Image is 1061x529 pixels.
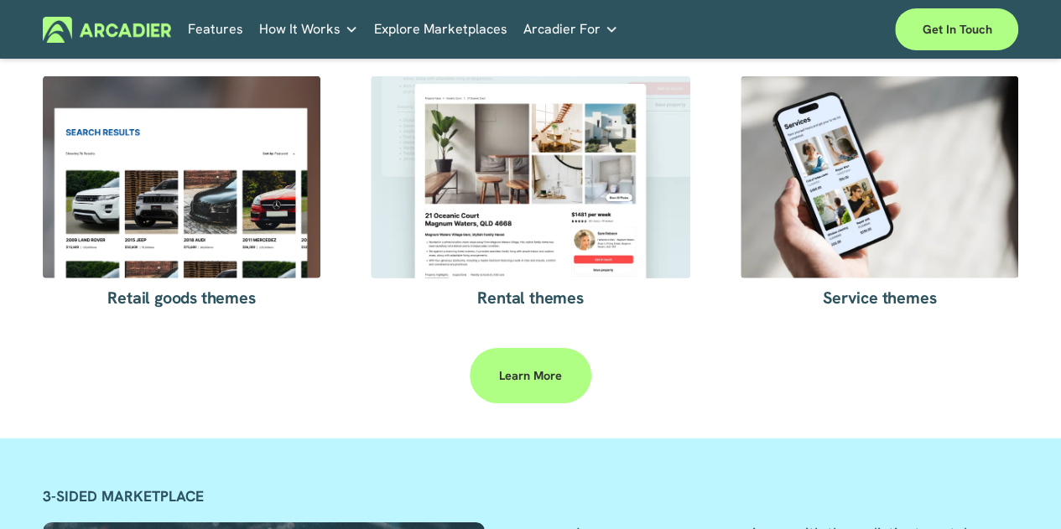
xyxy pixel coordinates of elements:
a: Features [188,17,243,43]
span: Arcadier For [523,18,601,41]
a: Explore Marketplaces [374,17,507,43]
iframe: Chat Widget [977,449,1061,529]
a: Learn more [470,348,591,403]
span: Retail goods themes [107,287,255,309]
a: folder dropdown [259,17,358,43]
a: Get in touch [895,8,1018,50]
span: Service themes [823,287,936,309]
img: Arcadier [43,17,171,43]
span: How It Works [259,18,341,41]
strong: 3-SIDED MARKETPLACE [43,486,204,506]
span: Rental themes [477,287,583,309]
a: folder dropdown [523,17,618,43]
